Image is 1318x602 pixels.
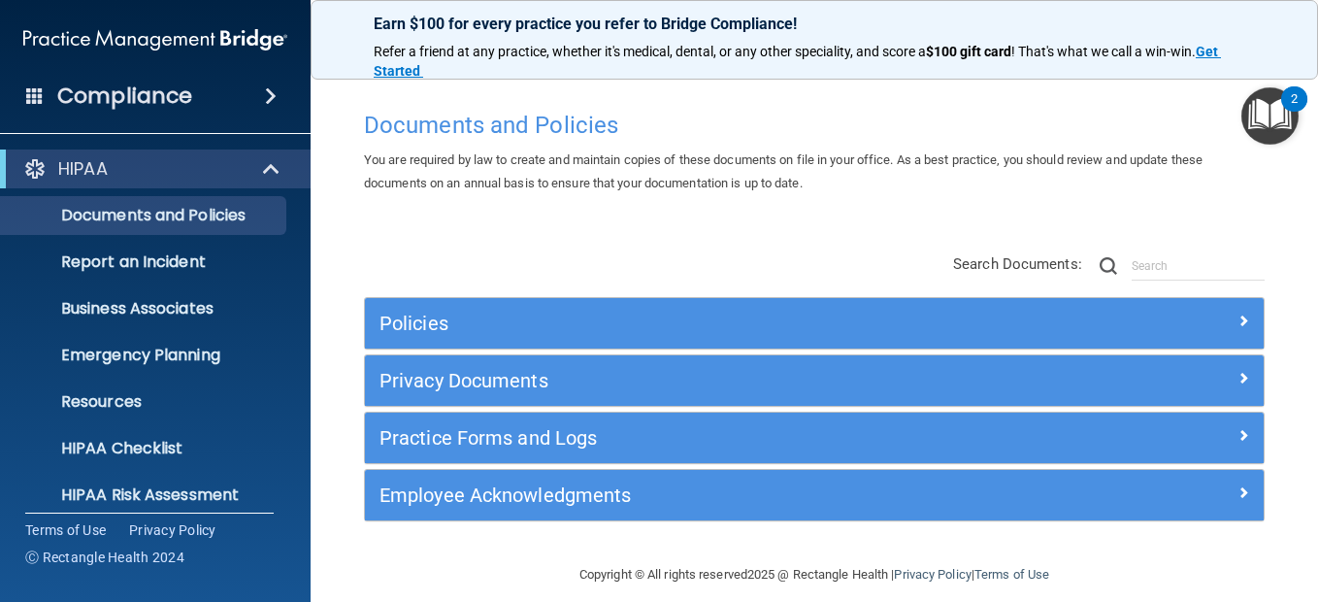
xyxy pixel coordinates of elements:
a: Terms of Use [974,567,1049,582]
p: HIPAA Risk Assessment [13,485,278,505]
span: Refer a friend at any practice, whether it's medical, dental, or any other speciality, and score a [374,44,926,59]
p: Documents and Policies [13,206,278,225]
a: Privacy Policy [129,520,216,540]
p: Business Associates [13,299,278,318]
span: Ⓒ Rectangle Health 2024 [25,548,184,567]
a: Employee Acknowledgments [379,480,1249,511]
strong: $100 gift card [926,44,1011,59]
a: Get Started [374,44,1221,79]
p: Emergency Planning [13,346,278,365]
img: ic-search.3b580494.png [1100,257,1117,275]
h5: Employee Acknowledgments [379,485,1025,506]
h5: Practice Forms and Logs [379,427,1025,449]
a: HIPAA [23,157,281,181]
a: Practice Forms and Logs [379,422,1249,453]
input: Search [1132,251,1265,281]
h4: Documents and Policies [364,113,1265,138]
h5: Policies [379,313,1025,334]
a: Privacy Policy [894,567,971,582]
p: HIPAA Checklist [13,439,278,458]
span: You are required by law to create and maintain copies of these documents on file in your office. ... [364,152,1203,190]
a: Policies [379,308,1249,339]
p: Resources [13,392,278,412]
h5: Privacy Documents [379,370,1025,391]
a: Privacy Documents [379,365,1249,396]
div: 2 [1291,99,1298,124]
button: Open Resource Center, 2 new notifications [1241,87,1299,145]
img: PMB logo [23,20,287,59]
p: HIPAA [58,157,108,181]
span: Search Documents: [953,255,1082,273]
p: Earn $100 for every practice you refer to Bridge Compliance! [374,15,1255,33]
a: Terms of Use [25,520,106,540]
p: Report an Incident [13,252,278,272]
h4: Compliance [57,83,192,110]
span: ! That's what we call a win-win. [1011,44,1196,59]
